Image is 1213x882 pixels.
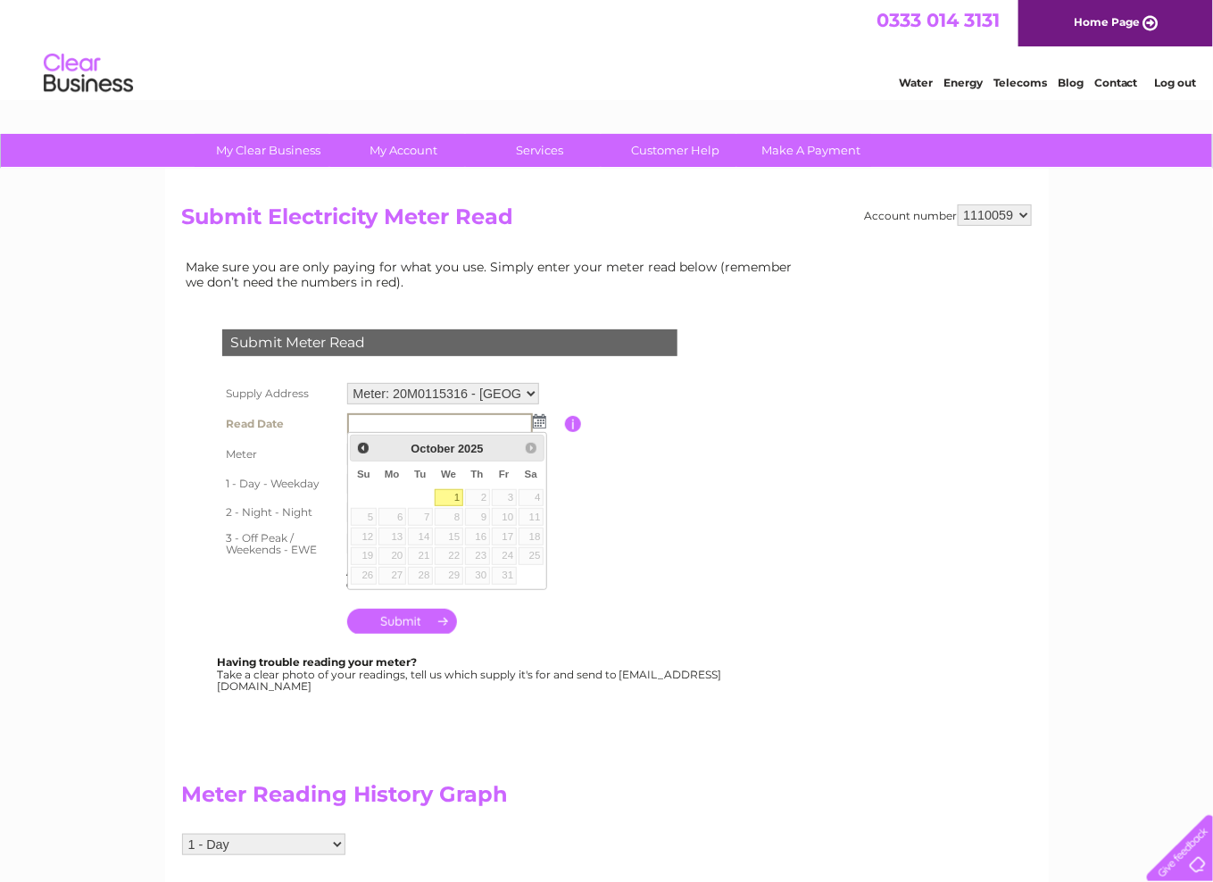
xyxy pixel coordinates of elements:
[182,204,1032,238] h2: Submit Electricity Meter Read
[441,469,456,479] span: Wednesday
[1058,76,1084,89] a: Blog
[943,76,983,89] a: Energy
[466,134,613,167] a: Services
[533,414,546,429] img: ...
[43,46,134,101] img: logo.png
[458,442,483,455] span: 2025
[385,469,400,479] span: Monday
[218,655,418,669] b: Having trouble reading your meter?
[414,469,426,479] span: Tuesday
[347,609,457,634] input: Submit
[218,409,343,439] th: Read Date
[993,76,1047,89] a: Telecoms
[186,10,1029,87] div: Clear Business is a trading name of Verastar Limited (registered in [GEOGRAPHIC_DATA] No. 3667643...
[737,134,885,167] a: Make A Payment
[218,470,343,498] th: 1 - Day - Weekday
[435,489,463,507] a: 1
[865,204,1032,226] div: Account number
[411,442,455,455] span: October
[471,469,484,479] span: Thursday
[195,134,342,167] a: My Clear Business
[899,76,933,89] a: Water
[1154,76,1196,89] a: Log out
[877,9,1000,31] a: 0333 014 3131
[182,255,807,293] td: Make sure you are only paying for what you use. Simply enter your meter read below (remember we d...
[222,329,677,356] div: Submit Meter Read
[565,416,582,432] input: Information
[357,469,370,479] span: Sunday
[343,562,565,595] td: Are you sure the read you have entered is correct?
[182,782,807,816] h2: Meter Reading History Graph
[218,439,343,470] th: Meter
[218,656,725,693] div: Take a clear photo of your readings, tell us which supply it's for and send to [EMAIL_ADDRESS][DO...
[218,379,343,409] th: Supply Address
[356,441,370,455] span: Prev
[218,498,343,527] th: 2 - Night - Night
[1094,76,1138,89] a: Contact
[499,469,510,479] span: Friday
[602,134,749,167] a: Customer Help
[330,134,478,167] a: My Account
[218,527,343,562] th: 3 - Off Peak / Weekends - EWE
[353,437,373,458] a: Prev
[525,469,537,479] span: Saturday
